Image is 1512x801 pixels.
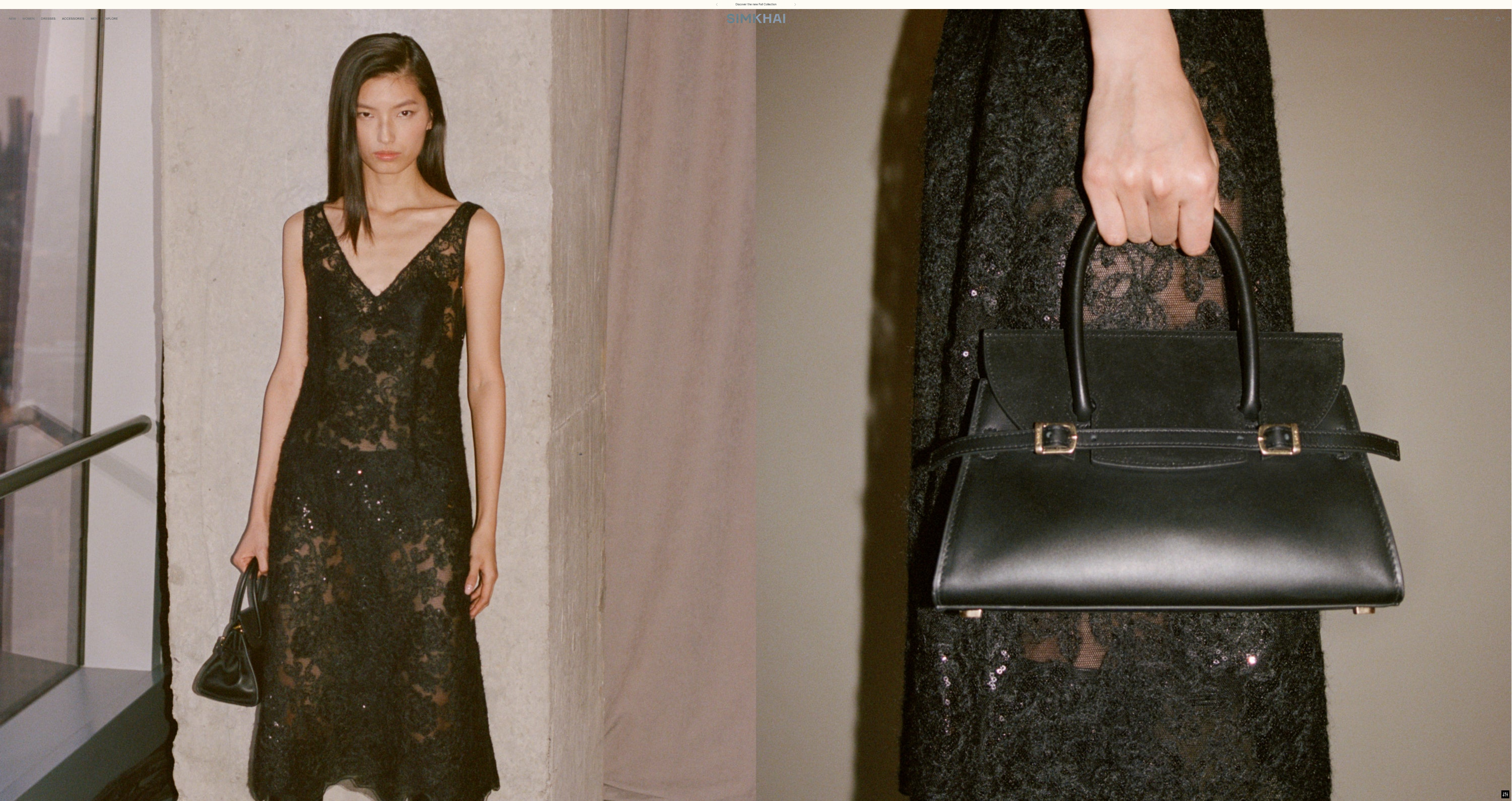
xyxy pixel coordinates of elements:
[1482,13,1492,24] a: Wishlist
[1444,13,1457,24] button: GBP £
[1459,13,1470,24] a: Open search modal
[9,13,16,24] a: NEW
[22,13,35,24] a: WOMEN
[1493,13,1503,24] a: Open cart modal
[736,2,776,7] a: Discover the new Fall Collection
[1501,16,1506,21] span: 0
[104,13,118,24] a: EXPLORE
[91,13,98,24] a: MEN
[1471,13,1481,24] a: Go to the account page
[41,13,56,24] a: DRESSES
[727,13,785,24] a: SIMKHAI
[62,13,84,24] a: ACCESSORIES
